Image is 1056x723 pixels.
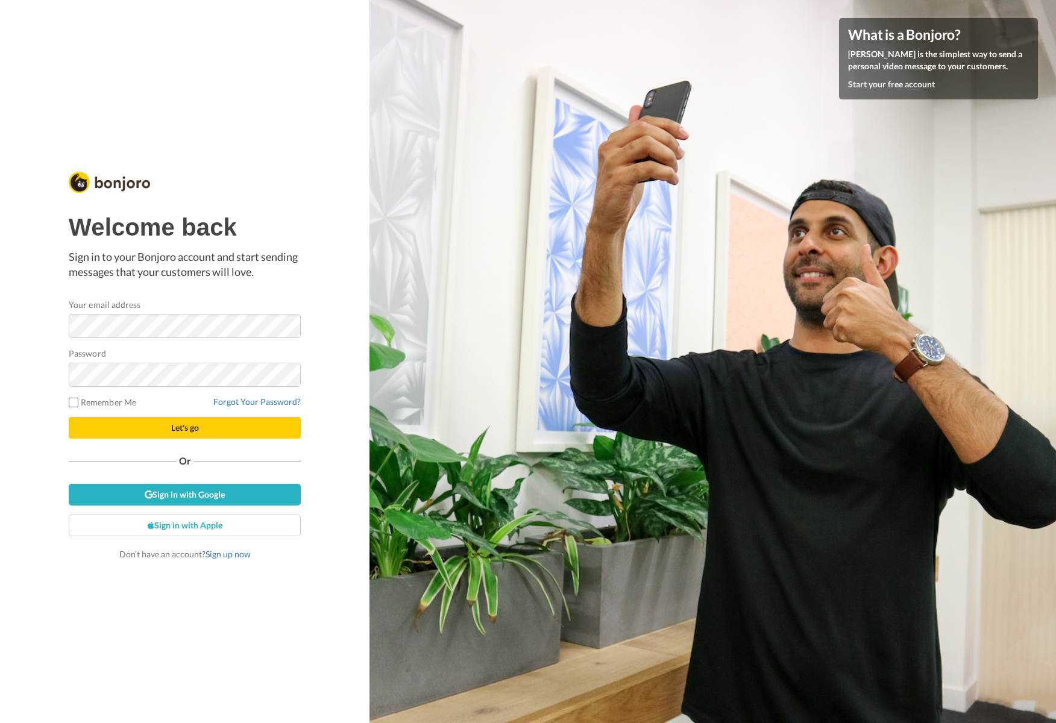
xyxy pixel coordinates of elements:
[69,398,78,407] input: Remember Me
[69,249,301,280] p: Sign in to your Bonjoro account and start sending messages that your customers will love.
[848,48,1029,72] p: [PERSON_NAME] is the simplest way to send a personal video message to your customers.
[213,396,301,407] a: Forgot Your Password?
[69,347,106,360] label: Password
[848,79,935,89] a: Start your free account
[69,484,301,505] a: Sign in with Google
[119,549,251,559] span: Don’t have an account?
[177,457,193,465] span: Or
[206,549,251,559] a: Sign up now
[69,298,140,311] label: Your email address
[69,417,301,439] button: Let's go
[69,515,301,536] a: Sign in with Apple
[171,422,199,433] span: Let's go
[69,396,136,408] label: Remember Me
[848,27,1029,42] h4: What is a Bonjoro?
[69,214,301,240] h1: Welcome back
